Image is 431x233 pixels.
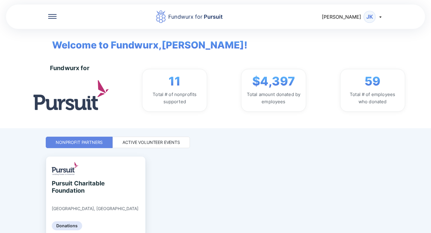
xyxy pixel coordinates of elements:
div: Total # of nonprofits supported [147,91,202,105]
div: Fundwurx for [50,64,89,72]
div: Donations [52,221,82,230]
span: Welcome to Fundwurx, [PERSON_NAME] ! [43,29,247,52]
span: Pursuit [203,14,223,20]
div: [GEOGRAPHIC_DATA], [GEOGRAPHIC_DATA] [52,206,138,211]
span: 11 [169,74,181,89]
span: [PERSON_NAME] [322,14,361,20]
div: Pursuit Charitable Foundation [52,180,107,194]
div: Total amount donated by employees [246,91,301,105]
div: JK [364,11,376,23]
div: Fundwurx for [168,13,223,21]
div: Nonprofit Partners [56,139,103,145]
div: Total # of employees who donated [345,91,400,105]
span: 59 [364,74,380,89]
span: $4,397 [252,74,295,89]
img: logo.jpg [33,80,109,110]
div: Active Volunteer Events [122,139,180,145]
